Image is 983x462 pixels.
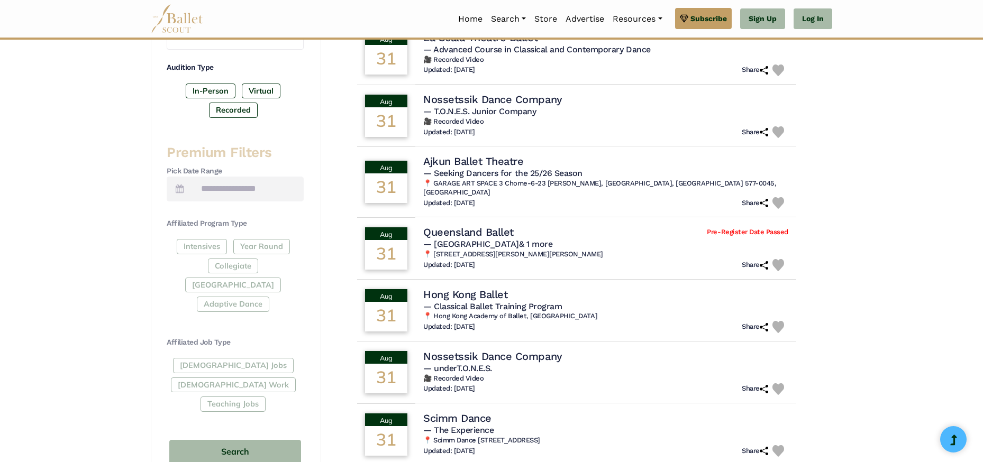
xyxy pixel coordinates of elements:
[742,447,768,456] h6: Share
[365,107,407,137] div: 31
[423,168,582,178] span: — Seeking Dancers for the 25/26 Season
[423,363,492,373] span: — underT.O.N.E.S.
[423,349,562,363] h4: Nossetssik Dance Company
[423,288,507,301] h4: Hong Kong Ballet
[423,66,475,75] h6: Updated: [DATE]
[423,225,514,239] h4: Queensland Ballet
[423,44,651,54] span: — Advanced Course in Classical and Contemporary Dance
[423,128,475,137] h6: Updated: [DATE]
[530,8,561,30] a: Store
[365,45,407,75] div: 31
[423,179,788,197] h6: 📍 GARAGE ART SPACE 3 Chome-6-23 [PERSON_NAME], [GEOGRAPHIC_DATA], [GEOGRAPHIC_DATA] 577-0045, [GE...
[365,227,407,240] div: Aug
[167,218,304,229] h4: Affiliated Program Type
[423,199,475,208] h6: Updated: [DATE]
[365,351,407,364] div: Aug
[365,161,407,173] div: Aug
[365,240,407,270] div: 31
[186,84,235,98] label: In-Person
[423,322,475,331] h6: Updated: [DATE]
[423,93,562,106] h4: Nossetssik Dance Company
[209,103,258,117] label: Recorded
[423,384,475,393] h6: Updated: [DATE]
[365,302,407,331] div: 31
[423,154,523,168] h4: Ajkun Ballet Theatre
[742,66,768,75] h6: Share
[423,250,788,259] h6: 📍 [STREET_ADDRESS][PERSON_NAME][PERSON_NAME]
[690,13,727,24] span: Subscribe
[423,447,475,456] h6: Updated: [DATE]
[742,322,768,331] h6: Share
[167,62,304,73] h4: Audition Type
[242,84,280,98] label: Virtual
[423,239,552,249] span: — [GEOGRAPHIC_DATA]
[365,413,407,426] div: Aug
[365,364,407,393] div: 31
[740,8,785,30] a: Sign Up
[423,301,562,311] span: — Classical Ballet Training Program
[365,173,407,203] div: 31
[423,425,494,435] span: — The Experience
[680,13,688,24] img: gem.svg
[794,8,832,30] a: Log In
[167,144,304,162] h3: Premium Filters
[742,199,768,208] h6: Share
[423,117,788,126] h6: 🎥 Recorded Video
[675,8,732,29] a: Subscribe
[167,166,304,177] h4: Pick Date Range
[608,8,666,30] a: Resources
[423,312,788,321] h6: 📍 Hong Kong Academy of Ballet, [GEOGRAPHIC_DATA]
[487,8,530,30] a: Search
[167,337,304,348] h4: Affiliated Job Type
[365,426,407,456] div: 31
[742,128,768,137] h6: Share
[423,374,788,383] h6: 🎥 Recorded Video
[423,106,536,116] span: — T.O.N.E.S. Junior Company
[742,261,768,270] h6: Share
[707,228,788,237] span: Pre-Register Date Passed
[423,56,788,64] h6: 🎥 Recorded Video
[454,8,487,30] a: Home
[742,384,768,393] h6: Share
[423,261,475,270] h6: Updated: [DATE]
[365,289,407,302] div: Aug
[365,95,407,107] div: Aug
[423,436,788,445] h6: 📍 Scimm Dance [STREET_ADDRESS]
[561,8,608,30] a: Advertise
[423,411,492,425] h4: Scimm Dance
[519,239,552,249] a: & 1 more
